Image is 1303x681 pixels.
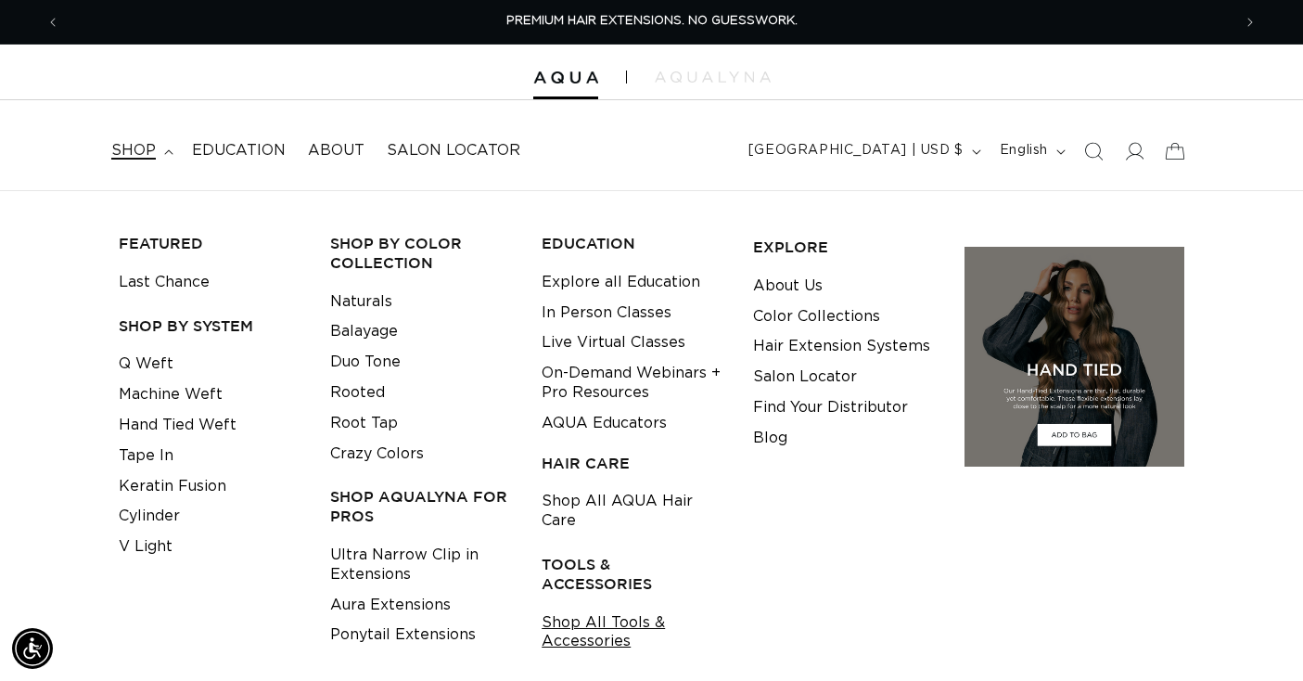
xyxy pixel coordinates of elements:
[1230,5,1271,40] button: Next announcement
[989,134,1073,169] button: English
[655,71,771,83] img: aqualyna.com
[330,234,513,273] h3: Shop by Color Collection
[330,378,385,408] a: Rooted
[506,15,798,27] span: PREMIUM HAIR EXTENSIONS. NO GUESSWORK.
[542,555,724,594] h3: TOOLS & ACCESSORIES
[542,408,667,439] a: AQUA Educators
[737,134,989,169] button: [GEOGRAPHIC_DATA] | USD $
[330,347,401,378] a: Duo Tone
[753,423,787,454] a: Blog
[330,316,398,347] a: Balayage
[119,471,226,502] a: Keratin Fusion
[119,532,172,562] a: V Light
[748,141,964,161] span: [GEOGRAPHIC_DATA] | USD $
[119,379,223,410] a: Machine Weft
[542,454,724,473] h3: HAIR CARE
[330,540,513,590] a: Ultra Narrow Clip in Extensions
[542,358,724,408] a: On-Demand Webinars + Pro Resources
[376,130,531,172] a: Salon Locator
[753,331,930,362] a: Hair Extension Systems
[1000,141,1048,161] span: English
[111,141,156,161] span: shop
[32,5,73,40] button: Previous announcement
[100,130,181,172] summary: shop
[119,234,301,253] h3: FEATURED
[330,408,398,439] a: Root Tap
[330,590,451,621] a: Aura Extensions
[753,271,823,302] a: About Us
[542,298,671,328] a: In Person Classes
[119,267,210,298] a: Last Chance
[533,71,598,84] img: Aqua Hair Extensions
[542,267,700,298] a: Explore all Education
[119,349,173,379] a: Q Weft
[297,130,376,172] a: About
[12,628,53,669] div: Accessibility Menu
[330,487,513,526] h3: Shop AquaLyna for Pros
[330,620,476,650] a: Ponytail Extensions
[119,501,180,532] a: Cylinder
[753,392,908,423] a: Find Your Distributor
[1210,592,1303,681] iframe: Chat Widget
[753,238,936,257] h3: EXPLORE
[119,410,236,441] a: Hand Tied Weft
[542,328,685,358] a: Live Virtual Classes
[181,130,297,172] a: Education
[1073,131,1114,172] summary: Search
[387,141,520,161] span: Salon Locator
[542,234,724,253] h3: EDUCATION
[119,316,301,336] h3: SHOP BY SYSTEM
[753,302,880,332] a: Color Collections
[542,486,724,536] a: Shop All AQUA Hair Care
[542,608,724,658] a: Shop All Tools & Accessories
[119,441,173,471] a: Tape In
[192,141,286,161] span: Education
[753,362,857,392] a: Salon Locator
[330,287,392,317] a: Naturals
[308,141,364,161] span: About
[330,439,424,469] a: Crazy Colors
